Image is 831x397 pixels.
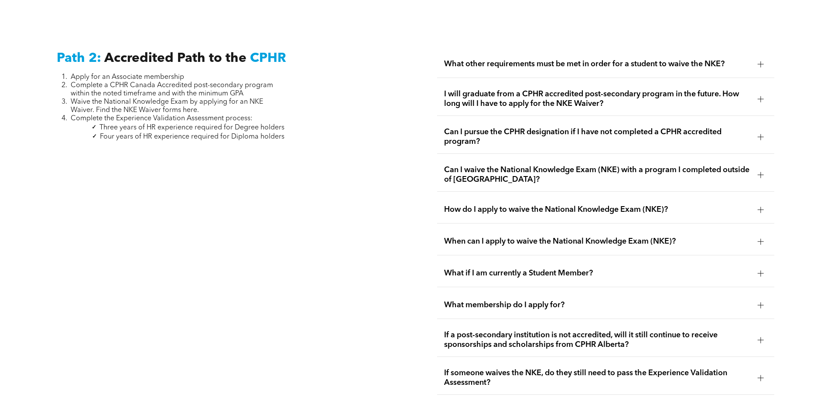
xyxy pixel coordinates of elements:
[444,330,751,349] span: If a post-secondary institution is not accredited, will it still continue to receive sponsorships...
[71,98,263,114] span: Waive the National Knowledge Exam by applying for an NKE Waiver. Find the NKE Waiver forms here.
[444,165,751,184] span: Can I waive the National Knowledge Exam (NKE) with a program I completed outside of [GEOGRAPHIC_D...
[444,237,751,246] span: When can I apply to waive the National Knowledge Exam (NKE)?
[250,52,286,65] span: CPHR
[444,368,751,387] span: If someone waives the NKE, do they still need to pass the Experience Validation Assessment?
[444,300,751,310] span: What membership do I apply for?
[71,115,253,122] span: Complete the Experience Validation Assessment process:
[444,268,751,278] span: What if I am currently a Student Member?
[444,59,751,69] span: What other requirements must be met in order for a student to waive the NKE?
[444,89,751,109] span: I will graduate from a CPHR accredited post-secondary program in the future. How long will I have...
[71,82,273,97] span: Complete a CPHR Canada Accredited post-secondary program within the noted timeframe and with the ...
[444,127,751,146] span: Can I pursue the CPHR designation if I have not completed a CPHR accredited program?
[100,133,284,140] span: Four years of HR experience required for Diploma holders
[444,205,751,214] span: How do I apply to waive the National Knowledge Exam (NKE)?
[57,52,101,65] span: Path 2:
[71,74,184,81] span: Apply for an Associate membership
[99,124,284,131] span: Three years of HR experience required for Degree holders
[104,52,246,65] span: Accredited Path to the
